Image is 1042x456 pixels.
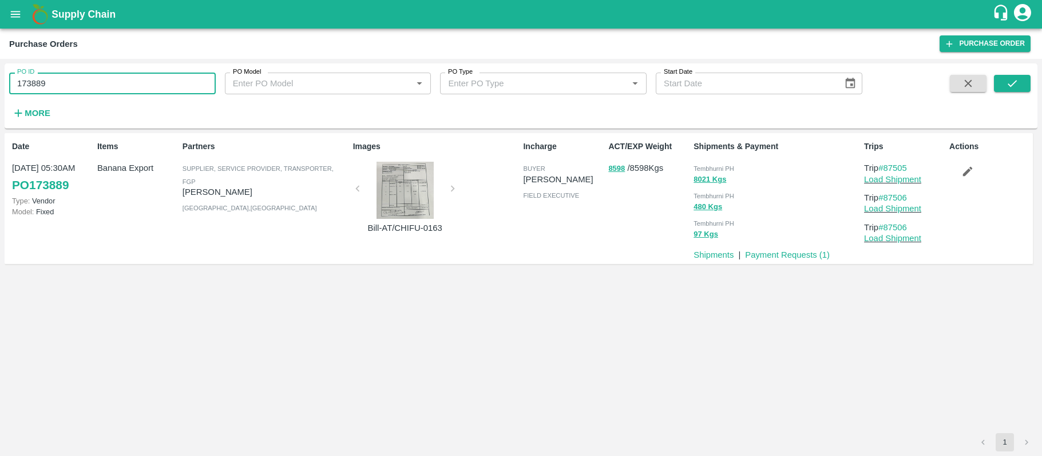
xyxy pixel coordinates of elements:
[694,220,734,227] span: Tembhurni PH
[1012,2,1033,26] div: account of current user
[694,173,726,186] button: 8021 Kgs
[17,67,34,77] label: PO ID
[12,206,93,217] p: Fixed
[183,186,348,198] p: [PERSON_NAME]
[12,141,93,153] p: Date
[51,9,116,20] b: Supply Chain
[864,141,945,153] p: Trips
[694,165,734,172] span: Tembhurni PH
[2,1,29,27] button: open drawer
[940,35,1031,52] a: Purchase Order
[412,76,427,91] button: Open
[864,175,921,184] a: Load Shipment
[12,195,93,206] p: Vendor
[996,433,1014,451] button: page 1
[12,197,30,205] span: Type:
[734,244,740,261] div: |
[183,141,348,153] p: Partners
[745,250,830,259] a: Payment Requests (1)
[9,73,216,94] input: Enter PO ID
[694,141,859,153] p: Shipments & Payment
[608,162,625,175] button: 8598
[864,204,921,213] a: Load Shipment
[97,141,178,153] p: Items
[949,141,1030,153] p: Actions
[29,3,51,26] img: logo
[9,103,53,123] button: More
[51,6,992,22] a: Supply Chain
[523,165,545,172] span: buyer
[228,76,394,91] input: Enter PO Model
[694,193,734,199] span: Tembhurni PH
[362,222,448,234] p: Bill-AT/CHIFU-0163
[608,162,689,175] p: / 8598 Kgs
[608,141,689,153] p: ACT/EXP Weight
[25,109,50,118] strong: More
[878,223,907,232] a: #87506
[656,73,834,94] input: Start Date
[9,37,78,51] div: Purchase Orders
[839,73,861,94] button: Choose date
[448,67,473,77] label: PO Type
[12,162,93,174] p: [DATE] 05:30AM
[694,201,722,214] button: 480 Kgs
[523,141,604,153] p: Incharge
[443,76,609,91] input: Enter PO Type
[878,193,907,202] a: #87506
[664,67,692,77] label: Start Date
[878,163,907,173] a: #87505
[694,250,734,259] a: Shipments
[183,205,317,211] span: [GEOGRAPHIC_DATA] , [GEOGRAPHIC_DATA]
[12,207,34,216] span: Model:
[523,173,604,186] p: [PERSON_NAME]
[694,228,718,241] button: 97 Kgs
[523,192,579,199] span: field executive
[864,191,945,204] p: Trip
[233,67,262,77] label: PO Model
[97,162,178,174] p: Banana Export
[183,165,334,185] span: Supplier, Service Provider, Transporter, FGP
[628,76,643,91] button: Open
[972,433,1037,451] nav: pagination navigation
[864,221,945,234] p: Trip
[864,234,921,243] a: Load Shipment
[864,162,945,174] p: Trip
[353,141,519,153] p: Images
[12,175,69,195] a: PO173889
[992,4,1012,25] div: customer-support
